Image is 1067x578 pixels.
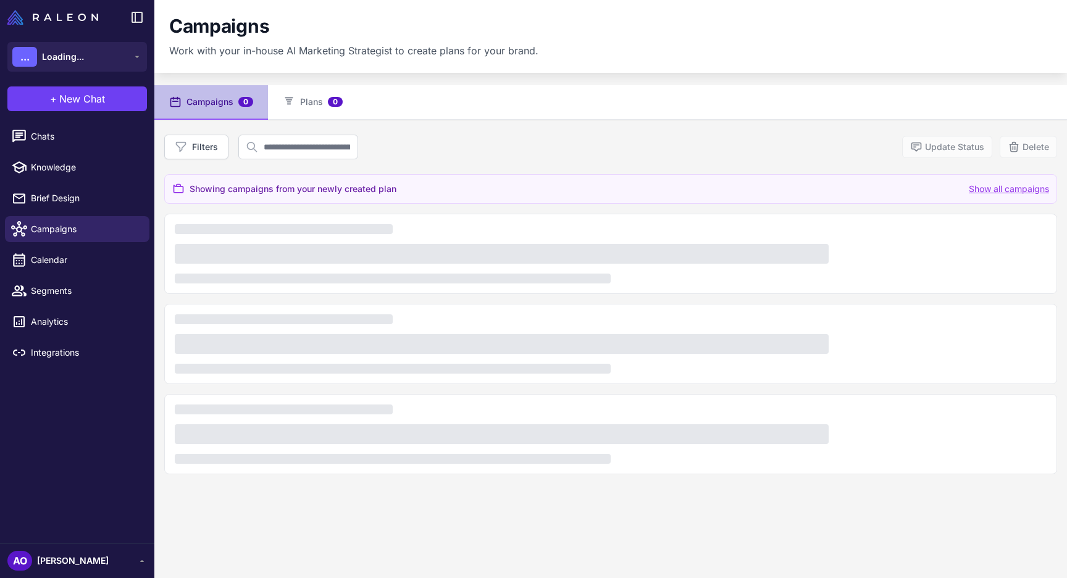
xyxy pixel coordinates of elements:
[5,340,149,366] a: Integrations
[31,222,140,236] span: Campaigns
[238,97,253,107] span: 0
[969,182,1049,196] button: Show all campaigns
[5,154,149,180] a: Knowledge
[5,185,149,211] a: Brief Design
[31,346,140,359] span: Integrations
[31,130,140,143] span: Chats
[5,216,149,242] a: Campaigns
[7,42,147,72] button: ...Loading...
[7,551,32,571] div: AO
[5,247,149,273] a: Calendar
[7,10,98,25] img: Raleon Logo
[31,253,140,267] span: Calendar
[50,91,57,106] span: +
[31,191,140,205] span: Brief Design
[190,182,396,196] span: Showing campaigns from your newly created plan
[5,124,149,149] a: Chats
[12,47,37,67] div: ...
[59,91,105,106] span: New Chat
[31,284,140,298] span: Segments
[164,135,228,159] button: Filters
[169,15,269,38] h1: Campaigns
[1000,136,1057,158] button: Delete
[328,97,343,107] span: 0
[902,136,992,158] button: Update Status
[5,309,149,335] a: Analytics
[37,554,109,568] span: [PERSON_NAME]
[7,10,103,25] a: Raleon Logo
[169,43,538,58] p: Work with your in-house AI Marketing Strategist to create plans for your brand.
[268,85,358,120] button: Plans0
[5,278,149,304] a: Segments
[42,50,84,64] span: Loading...
[7,86,147,111] button: +New Chat
[31,161,140,174] span: Knowledge
[154,85,268,120] button: Campaigns0
[31,315,140,329] span: Analytics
